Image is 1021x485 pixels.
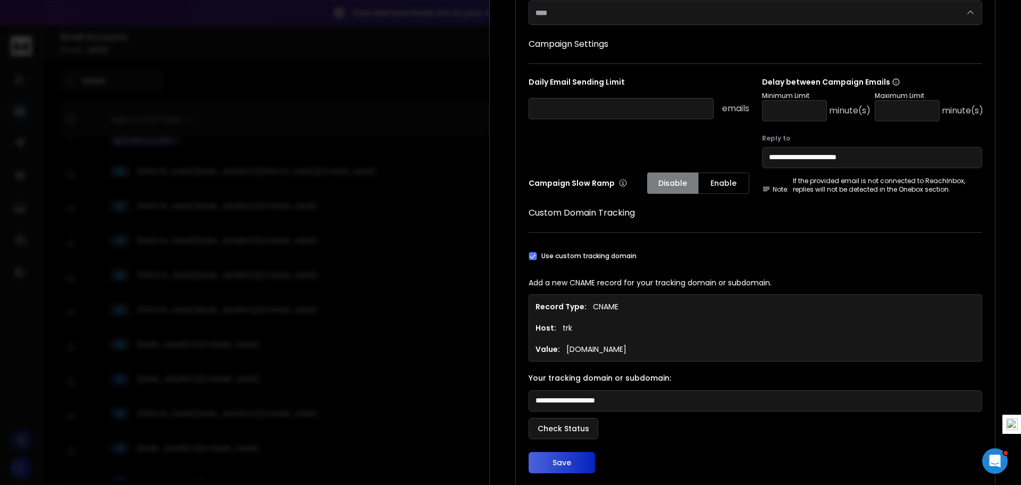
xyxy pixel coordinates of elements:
[529,207,982,219] h1: Custom Domain Tracking
[529,452,595,473] button: Save
[762,134,983,143] label: Reply to
[722,102,749,115] p: emails
[762,77,983,87] p: Delay between Campaign Emails
[982,448,1008,474] iframe: Intercom live chat
[541,252,637,260] label: Use custom tracking domain
[875,92,983,100] p: Maximum Limit
[529,374,982,382] label: Your tracking domain or subdomain:
[698,172,749,194] button: Enable
[529,38,982,51] h1: Campaign Settings
[942,104,983,117] p: minute(s)
[566,344,626,355] p: [DOMAIN_NAME]
[762,185,789,194] span: Note:
[563,323,572,333] p: trk
[529,418,598,439] button: Check Status
[762,92,871,100] p: Minimum Limit
[593,301,618,312] p: CNAME
[647,172,698,194] button: Disable
[529,277,982,288] p: Add a new CNAME record for your tracking domain or subdomain.
[529,77,749,92] p: Daily Email Sending Limit
[529,178,627,188] p: Campaign Slow Ramp
[829,104,871,117] p: minute(s)
[762,177,983,194] div: If the provided email is not connected to ReachInbox, replies will not be detected in the Onebox ...
[535,344,560,355] h1: Value:
[535,323,556,333] h1: Host:
[535,301,587,312] h1: Record Type:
